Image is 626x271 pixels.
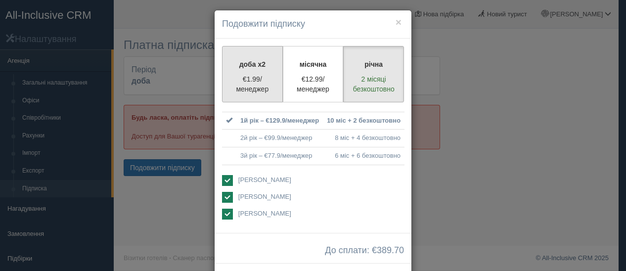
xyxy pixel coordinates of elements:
[236,112,323,130] td: 1й рік – €129.9/менеджер
[396,17,402,27] button: ×
[236,130,323,147] td: 2й рік – €99.9/менеджер
[222,18,404,31] h4: Подовжити підписку
[238,193,291,200] span: [PERSON_NAME]
[350,59,398,69] p: річна
[323,112,404,130] td: 10 міс + 2 безкоштовно
[228,59,276,69] p: доба x2
[377,245,404,255] span: 389.70
[238,210,291,217] span: [PERSON_NAME]
[289,59,337,69] p: місячна
[323,147,404,165] td: 6 міс + 6 безкоштовно
[323,130,404,147] td: 8 міс + 4 безкоштовно
[325,246,404,256] span: До сплати: €
[289,74,337,94] p: €12.99/менеджер
[238,176,291,183] span: [PERSON_NAME]
[350,74,398,94] p: 2 місяці безкоштовно
[236,147,323,165] td: 3й рік – €77.9/менеджер
[228,74,276,94] p: €1.99/менеджер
